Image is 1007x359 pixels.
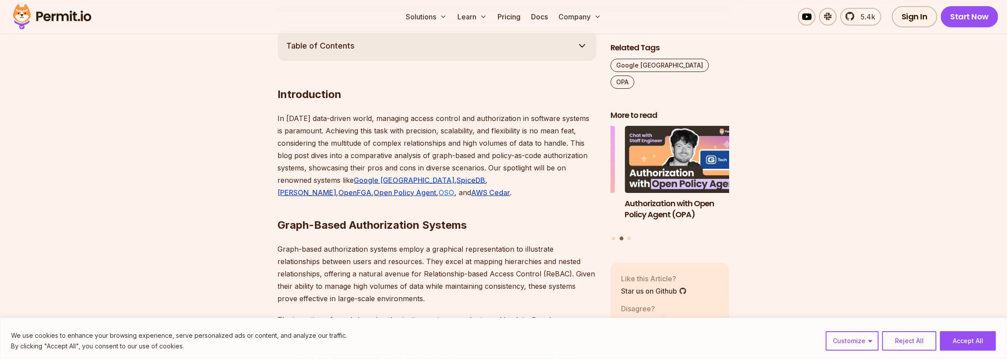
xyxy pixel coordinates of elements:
[610,59,709,72] a: Google [GEOGRAPHIC_DATA]
[555,8,605,26] button: Company
[619,237,623,241] button: Go to slide 2
[11,330,347,341] p: We use cookies to enhance your browsing experience, serve personalized ads or content, and analyz...
[278,188,337,197] a: [PERSON_NAME]
[610,126,730,242] div: Posts
[494,8,524,26] a: Pricing
[826,331,879,351] button: Customize
[625,126,744,193] img: Authorization with Open Policy Agent (OPA)
[496,198,615,231] h3: DeepSeek Completely Changed How We Use Google [GEOGRAPHIC_DATA]
[610,76,634,89] a: OPA
[612,237,615,240] button: Go to slide 1
[454,8,490,26] button: Learn
[11,341,347,351] p: By clicking "Accept All", you consent to our use of cookies.
[940,331,996,351] button: Accept All
[278,112,596,199] p: In [DATE] data-driven world, managing access control and authorization in software systems is par...
[892,6,937,27] a: Sign In
[840,8,881,26] a: 5.4k
[625,126,744,231] a: Authorization with Open Policy Agent (OPA)Authorization with Open Policy Agent (OPA)
[457,176,486,185] a: SpiceDB
[287,40,355,52] span: Table of Contents
[374,188,437,197] a: Open Policy Agent
[278,243,596,305] p: Graph-based authorization systems employ a graphical representation to illustrate relationships b...
[627,237,631,240] button: Go to slide 3
[278,31,596,61] button: Table of Contents
[354,176,455,185] a: Google [GEOGRAPHIC_DATA]
[439,188,455,197] a: OSO
[402,8,450,26] button: Solutions
[278,52,596,102] h2: Introduction
[621,316,668,326] a: Tell us why
[621,303,668,314] p: Disagree?
[610,110,730,121] h2: More to read
[621,273,687,284] p: Like this Article?
[610,42,730,53] h2: Related Tags
[278,183,596,232] h2: Graph-Based Authorization Systems
[528,8,551,26] a: Docs
[339,188,372,197] a: OpenFGA
[855,11,875,22] span: 5.4k
[472,188,510,197] a: AWS Cedar
[882,331,936,351] button: Reject All
[625,198,744,220] h3: Authorization with Open Policy Agent (OPA)
[621,286,687,296] a: Star us on Github
[941,6,999,27] a: Start Now
[496,126,615,231] li: 1 of 3
[625,126,744,231] li: 2 of 3
[9,2,95,32] img: Permit logo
